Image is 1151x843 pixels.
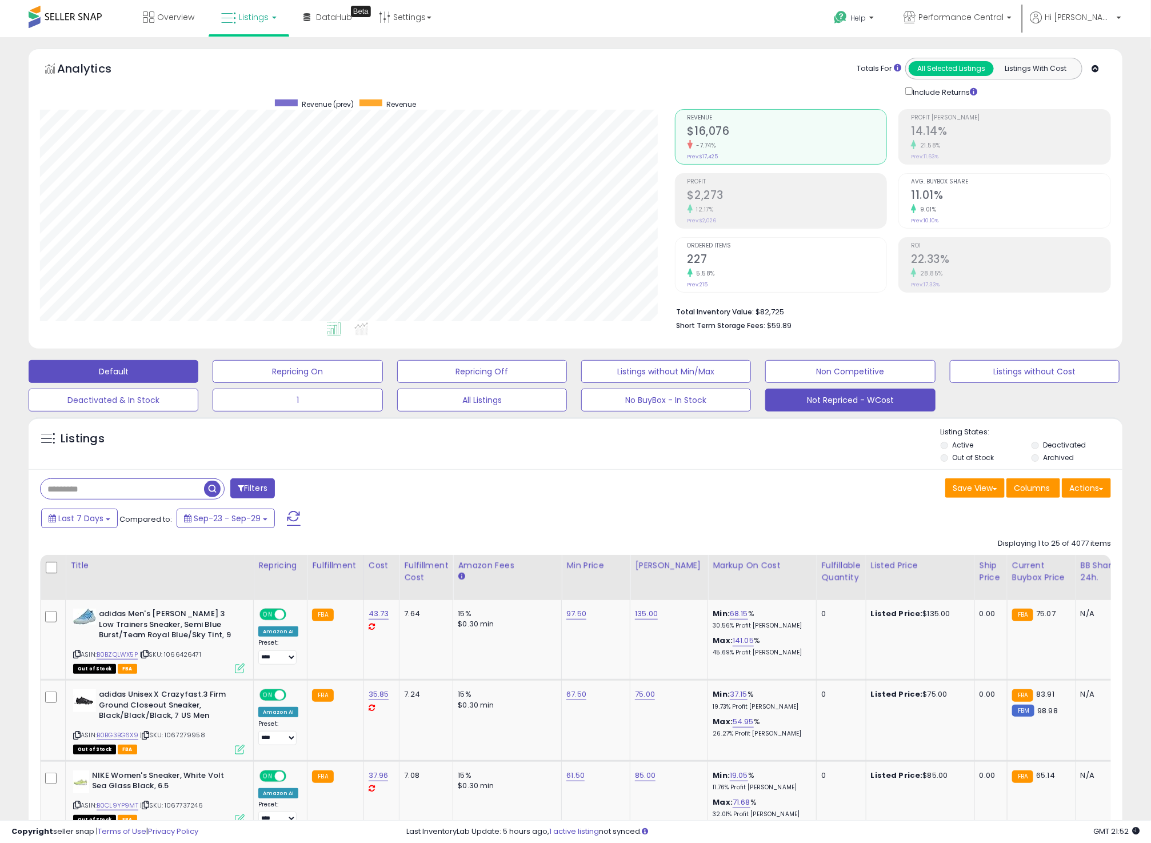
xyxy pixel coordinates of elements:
[688,125,887,140] h2: $16,076
[458,770,553,781] div: 15%
[406,826,1140,837] div: Last InventoryLab Update: 5 hours ago, not synced.
[458,572,465,582] small: Amazon Fees.
[688,281,708,288] small: Prev: 215
[61,431,105,447] h5: Listings
[693,205,714,214] small: 12.17%
[916,205,937,214] small: 9.01%
[458,609,553,619] div: 15%
[713,560,812,572] div: Markup on Cost
[871,689,923,700] b: Listed Price:
[918,11,1004,23] span: Performance Central
[73,664,116,674] span: All listings that are currently out of stock and unavailable for purchase on Amazon
[312,560,358,572] div: Fulfillment
[821,689,857,700] div: 0
[911,243,1110,249] span: ROI
[911,253,1110,268] h2: 22.33%
[677,307,754,317] b: Total Inventory Value:
[733,716,754,728] a: 54.95
[73,770,89,793] img: 21D2PTvHf2L._SL40_.jpg
[369,770,389,781] a: 37.96
[688,153,718,160] small: Prev: $17,425
[911,217,938,224] small: Prev: 10.10%
[693,141,716,150] small: -7.74%
[688,253,887,268] h2: 227
[369,560,395,572] div: Cost
[1012,770,1033,783] small: FBA
[258,788,298,798] div: Amazon AI
[369,689,389,700] a: 35.85
[73,609,96,625] img: 41Ffc5zp3-L._SL40_.jpg
[29,360,198,383] button: Default
[1081,560,1122,584] div: BB Share 24h.
[1043,440,1086,450] label: Deactivated
[57,61,134,79] h5: Analytics
[998,538,1111,549] div: Displaying 1 to 25 of 4077 items
[581,389,751,411] button: No BuyBox - In Stock
[980,689,998,700] div: 0.00
[1006,478,1060,498] button: Columns
[566,608,586,620] a: 97.50
[730,689,748,700] a: 37.15
[1037,705,1058,716] span: 98.98
[730,608,748,620] a: 68.15
[1012,705,1034,717] small: FBM
[1014,482,1050,494] span: Columns
[581,360,751,383] button: Listings without Min/Max
[99,689,238,724] b: adidas Unisex X Crazyfast.3 Firm Ground Closeout Sneaker, Black/Black/Black, 7 US Men
[285,610,303,620] span: OFF
[952,440,973,450] label: Active
[258,720,298,746] div: Preset:
[765,389,935,411] button: Not Repriced - WCost
[92,770,231,794] b: NIKE Women's Sneaker, White Volt Sea Glass Black, 6.5
[713,770,808,792] div: %
[871,608,923,619] b: Listed Price:
[765,360,935,383] button: Non Competitive
[98,826,146,837] a: Terms of Use
[821,560,861,584] div: Fulfillable Quantity
[213,389,382,411] button: 1
[713,689,808,710] div: %
[566,770,585,781] a: 61.50
[157,11,194,23] span: Overview
[1043,453,1074,462] label: Archived
[73,609,245,672] div: ASIN:
[911,281,940,288] small: Prev: 17.33%
[1036,689,1054,700] span: 83.91
[713,608,730,619] b: Min:
[1093,826,1140,837] span: 2025-10-7 21:52 GMT
[369,608,389,620] a: 43.73
[713,689,730,700] b: Min:
[688,217,717,224] small: Prev: $2,026
[97,801,138,810] a: B0CL9YP9MT
[566,689,586,700] a: 67.50
[897,85,991,98] div: Include Returns
[70,560,249,572] div: Title
[302,99,354,109] span: Revenue (prev)
[177,509,275,528] button: Sep-23 - Sep-29
[945,478,1005,498] button: Save View
[139,650,201,659] span: | SKU: 1066426471
[871,609,966,619] div: $135.00
[713,810,808,818] p: 32.01% Profit [PERSON_NAME]
[258,801,298,826] div: Preset:
[833,10,848,25] i: Get Help
[230,478,275,498] button: Filters
[1030,11,1121,37] a: Hi [PERSON_NAME]
[1012,560,1071,584] div: Current Buybox Price
[916,141,941,150] small: 21.58%
[258,707,298,717] div: Amazon AI
[911,153,938,160] small: Prev: 11.63%
[397,389,567,411] button: All Listings
[980,560,1002,584] div: Ship Price
[688,243,887,249] span: Ordered Items
[768,320,792,331] span: $59.89
[73,815,116,825] span: All listings that are currently out of stock and unavailable for purchase on Amazon
[97,730,138,740] a: B0BG3BG6X9
[916,269,943,278] small: 28.85%
[635,689,655,700] a: 75.00
[911,179,1110,185] span: Avg. Buybox Share
[950,360,1120,383] button: Listings without Cost
[140,801,203,810] span: | SKU: 1067737246
[713,622,808,630] p: 30.56% Profit [PERSON_NAME]
[261,610,275,620] span: ON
